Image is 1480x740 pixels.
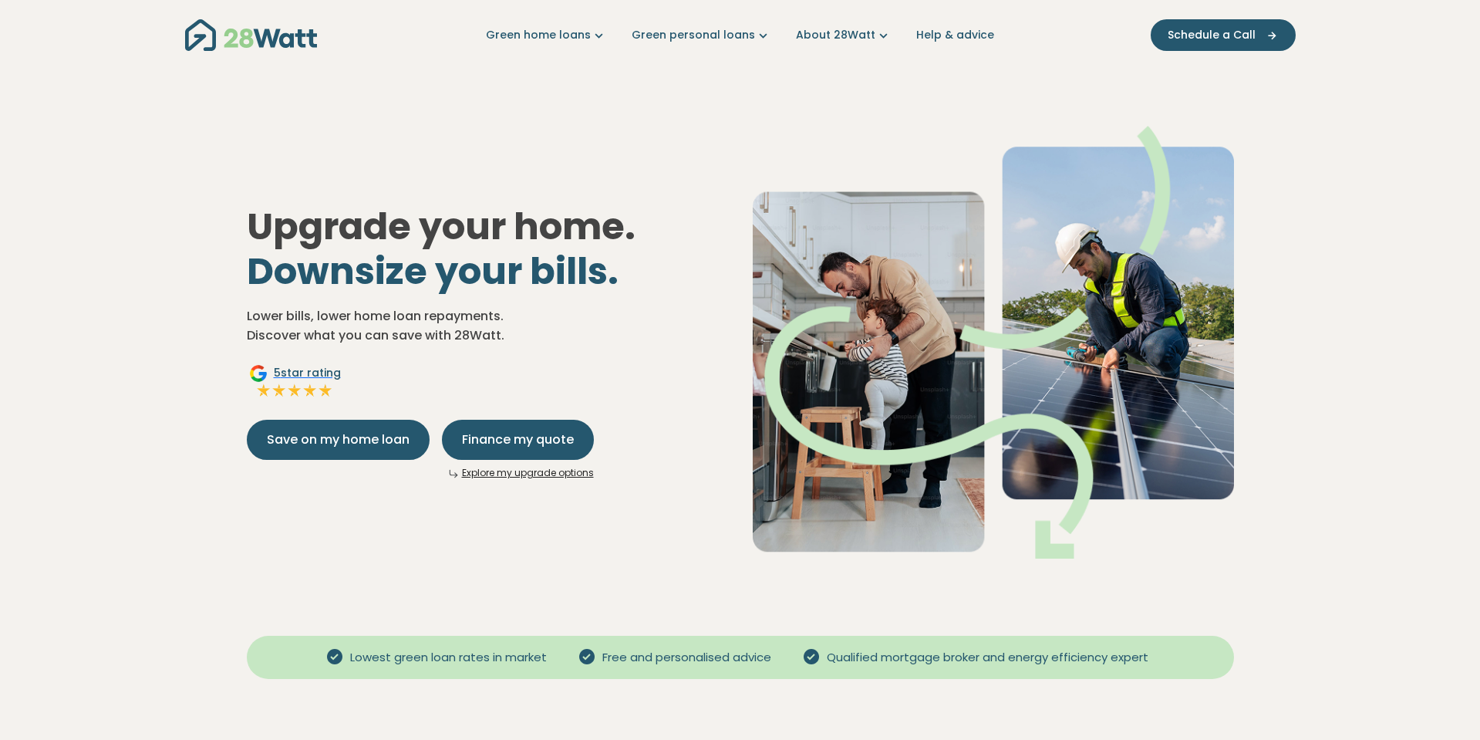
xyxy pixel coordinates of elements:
[185,15,1296,55] nav: Main navigation
[753,126,1234,559] img: Dad helping toddler
[287,383,302,398] img: Full star
[247,306,728,346] p: Lower bills, lower home loan repayments. Discover what you can save with 28Watt.
[632,27,771,43] a: Green personal loans
[185,19,317,51] img: 28Watt
[462,431,574,449] span: Finance my quote
[274,365,341,381] span: 5 star rating
[344,649,553,667] span: Lowest green loan rates in market
[256,383,271,398] img: Full star
[302,383,318,398] img: Full star
[271,383,287,398] img: Full star
[821,649,1155,667] span: Qualified mortgage broker and energy efficiency expert
[462,466,594,479] a: Explore my upgrade options
[247,245,619,297] span: Downsize your bills.
[267,431,410,449] span: Save on my home loan
[1403,666,1480,740] iframe: Chat Widget
[916,27,994,43] a: Help & advice
[486,27,607,43] a: Green home loans
[1168,27,1256,43] span: Schedule a Call
[796,27,892,43] a: About 28Watt
[247,420,430,460] button: Save on my home loan
[442,420,594,460] button: Finance my quote
[247,204,728,293] h1: Upgrade your home.
[247,364,343,401] a: Google5star ratingFull starFull starFull starFull starFull star
[1151,19,1296,51] button: Schedule a Call
[596,649,777,667] span: Free and personalised advice
[318,383,333,398] img: Full star
[249,364,268,383] img: Google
